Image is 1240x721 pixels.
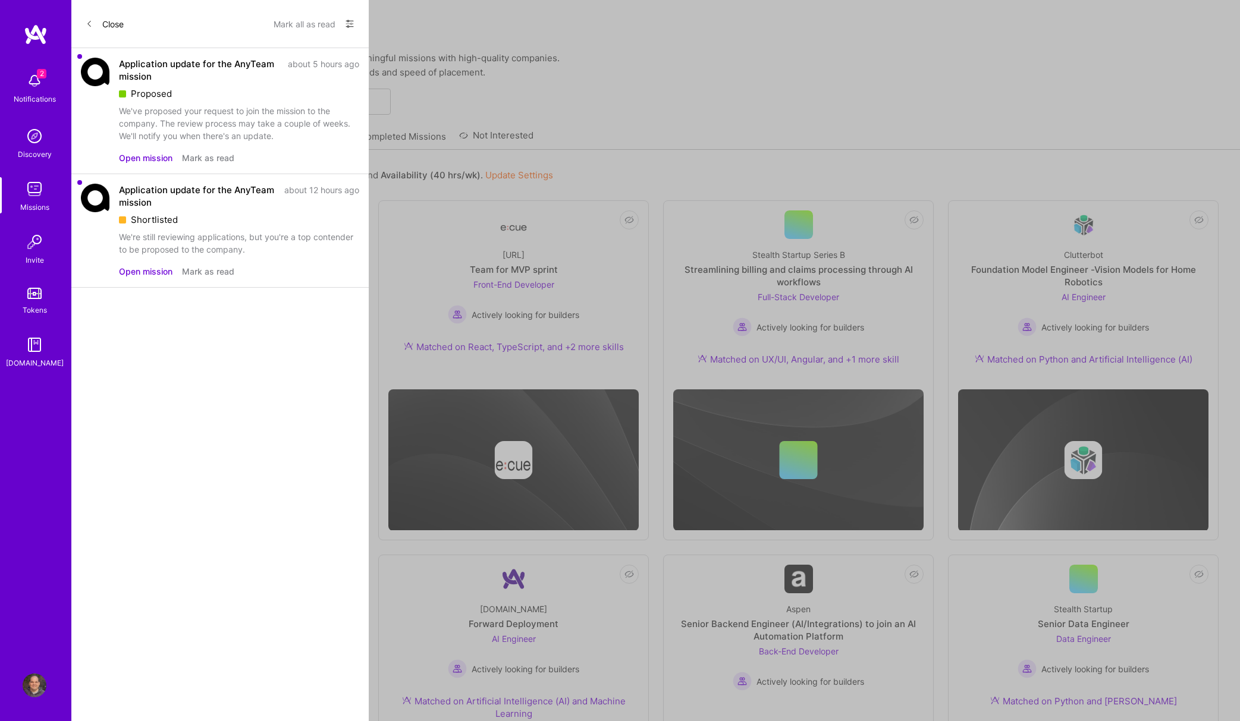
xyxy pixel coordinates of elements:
[23,304,47,316] div: Tokens
[182,152,234,164] button: Mark as read
[81,184,109,212] img: Company Logo
[119,184,277,209] div: Application update for the AnyTeam mission
[119,105,359,142] div: We've proposed your request to join the mission to the company. The review process may take a cou...
[81,58,109,86] img: Company Logo
[288,58,359,83] div: about 5 hours ago
[284,184,359,209] div: about 12 hours ago
[23,124,46,148] img: discovery
[27,288,42,299] img: tokens
[18,148,52,160] div: Discovery
[26,254,44,266] div: Invite
[119,265,172,278] button: Open mission
[274,14,335,33] button: Mark all as read
[119,87,359,100] div: Proposed
[23,177,46,201] img: teamwork
[119,152,172,164] button: Open mission
[23,333,46,357] img: guide book
[20,201,49,213] div: Missions
[119,213,359,226] div: Shortlisted
[119,231,359,256] div: We're still reviewing applications, but you're a top contender to be proposed to the company.
[86,14,124,33] button: Close
[23,230,46,254] img: Invite
[23,673,46,697] img: User Avatar
[20,673,49,697] a: User Avatar
[24,24,48,45] img: logo
[182,265,234,278] button: Mark as read
[119,58,281,83] div: Application update for the AnyTeam mission
[6,357,64,369] div: [DOMAIN_NAME]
